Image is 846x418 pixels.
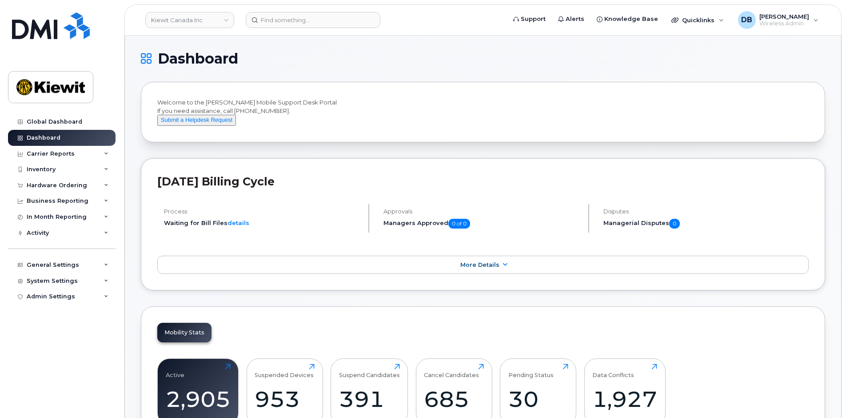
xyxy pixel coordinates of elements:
span: More Details [460,261,499,268]
a: Submit a Helpdesk Request [157,116,236,123]
h4: Disputes [603,208,809,215]
div: 391 [339,386,400,412]
div: Suspend Candidates [339,364,400,378]
h5: Managerial Disputes [603,219,809,229]
h4: Process [164,208,361,215]
span: 0 [669,219,680,229]
div: 30 [508,386,568,412]
iframe: Messenger Launcher [807,379,839,411]
div: 953 [255,386,315,412]
div: Cancel Candidates [424,364,479,378]
h5: Managers Approved [383,219,580,229]
div: 2,905 [166,386,231,412]
div: 685 [424,386,484,412]
a: details [227,219,249,226]
div: Welcome to the [PERSON_NAME] Mobile Support Desk Portal If you need assistance, call [PHONE_NUMBER]. [157,98,809,126]
h4: Approvals [383,208,580,215]
button: Submit a Helpdesk Request [157,115,236,126]
div: Suspended Devices [255,364,314,378]
h2: [DATE] Billing Cycle [157,175,809,188]
div: 1,927 [592,386,657,412]
span: Dashboard [158,52,238,65]
span: 0 of 0 [448,219,470,229]
div: Active [166,364,184,378]
div: Data Conflicts [592,364,634,378]
li: Waiting for Bill Files [164,219,361,227]
div: Pending Status [508,364,554,378]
